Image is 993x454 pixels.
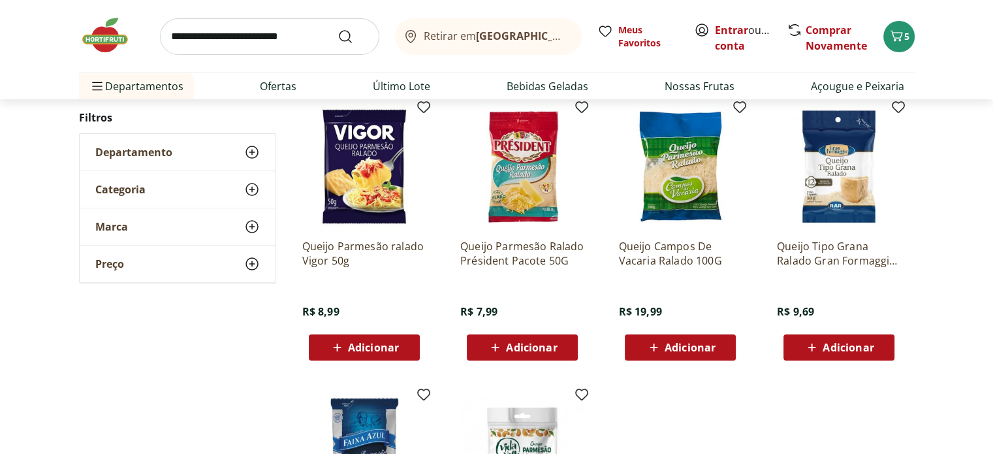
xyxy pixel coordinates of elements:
a: Criar conta [715,23,787,53]
span: Adicionar [348,342,399,353]
img: Queijo Tipo Grana Ralado Gran Formaggio Pacote 50G [777,105,901,229]
a: Açougue e Peixaria [811,78,904,94]
a: Queijo Parmesão Ralado Président Pacote 50G [460,239,584,268]
a: Comprar Novamente [806,23,867,53]
span: Adicionar [823,342,874,353]
button: Adicionar [783,334,894,361]
a: Meus Favoritos [597,24,678,50]
img: Hortifruti [79,16,144,55]
h2: Filtros [79,105,276,131]
span: R$ 19,99 [618,304,661,319]
span: R$ 8,99 [302,304,339,319]
span: Preço [95,257,124,270]
img: Queijo Parmesão Ralado Président Pacote 50G [460,105,584,229]
button: Adicionar [309,334,420,361]
button: Retirar em[GEOGRAPHIC_DATA]/[GEOGRAPHIC_DATA] [395,18,582,55]
button: Adicionar [467,334,578,361]
img: Queijo Campos De Vacaria Ralado 100G [618,105,742,229]
span: Departamento [95,146,172,159]
b: [GEOGRAPHIC_DATA]/[GEOGRAPHIC_DATA] [476,29,696,43]
input: search [160,18,379,55]
span: 5 [904,30,909,42]
span: Categoria [95,183,146,196]
button: Categoria [80,171,276,208]
a: Bebidas Geladas [507,78,588,94]
span: Adicionar [506,342,557,353]
span: Retirar em [424,30,568,42]
span: R$ 7,99 [460,304,497,319]
a: Queijo Tipo Grana Ralado Gran Formaggio Pacote 50G [777,239,901,268]
button: Departamento [80,134,276,170]
span: Meus Favoritos [618,24,678,50]
button: Carrinho [883,21,915,52]
span: Departamentos [89,71,183,102]
span: Marca [95,220,128,233]
button: Preço [80,246,276,282]
a: Nossas Frutas [665,78,734,94]
img: Queijo Parmesão ralado Vigor 50g [302,105,426,229]
a: Último Lote [373,78,430,94]
span: R$ 9,69 [777,304,814,319]
button: Adicionar [625,334,736,361]
a: Queijo Campos De Vacaria Ralado 100G [618,239,742,268]
a: Entrar [715,23,748,37]
button: Submit Search [338,29,369,44]
a: Ofertas [260,78,296,94]
button: Marca [80,208,276,245]
span: ou [715,22,773,54]
button: Menu [89,71,105,102]
span: Adicionar [665,342,716,353]
a: Queijo Parmesão ralado Vigor 50g [302,239,426,268]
